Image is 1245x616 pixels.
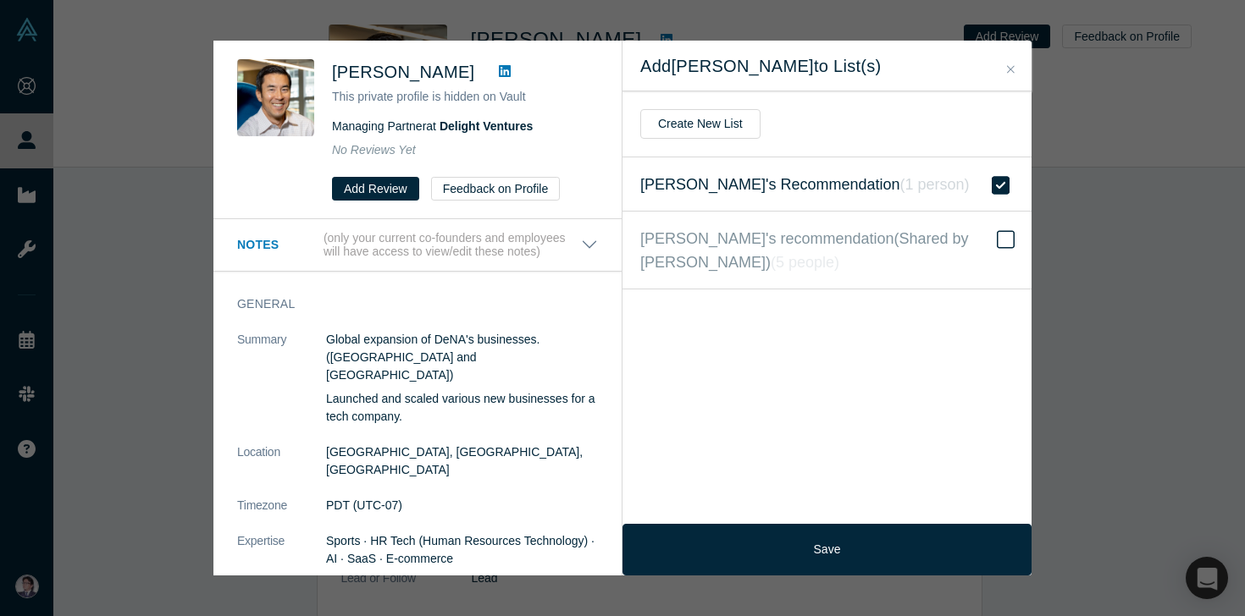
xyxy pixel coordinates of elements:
p: This private profile is hidden on Vault [332,88,598,106]
p: Global expansion of DeNA's businesses. ([GEOGRAPHIC_DATA] and [GEOGRAPHIC_DATA]) [326,331,598,384]
i: ( 5 people ) [771,254,839,271]
i: ( 1 person ) [900,176,970,193]
dt: Expertise [237,532,326,586]
span: Sports · HR Tech (Human Resources Technology) · AI · SaaS · E-commerce [326,534,595,565]
button: Close [1002,60,1020,80]
button: Create New List [640,109,761,139]
dt: Timezone [237,497,326,532]
span: No Reviews Yet [332,143,416,157]
button: Save [622,524,1032,575]
h3: General [237,295,574,313]
span: [PERSON_NAME]'s Recommendation [640,173,970,196]
p: Launched and scaled various new businesses for a tech company. [326,390,598,426]
h2: Add [PERSON_NAME] to List(s) [640,56,1014,76]
a: Delight Ventures [440,119,533,133]
button: Notes (only your current co-founders and employees will have access to view/edit these notes) [237,231,598,260]
button: Feedback on Profile [431,177,561,201]
h3: Notes [237,236,320,254]
span: Managing Partner at [332,119,533,133]
dt: Summary [237,331,326,443]
dd: PDT (UTC-07) [326,497,598,514]
button: Add Review [332,177,419,201]
span: [PERSON_NAME] [332,63,474,81]
dt: Location [237,443,326,497]
span: [PERSON_NAME]'s recommendation (Shared by [PERSON_NAME]) [640,227,997,274]
p: (only your current co-founders and employees will have access to view/edit these notes) [324,231,581,260]
dd: [GEOGRAPHIC_DATA], [GEOGRAPHIC_DATA], [GEOGRAPHIC_DATA] [326,443,598,479]
img: Dai Watanabe's Profile Image [237,59,314,136]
